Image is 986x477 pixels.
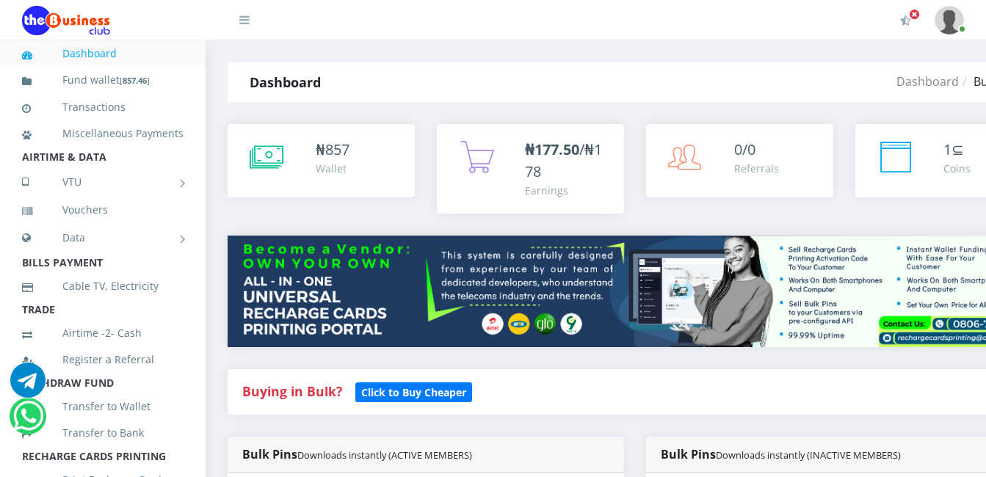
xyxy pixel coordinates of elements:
small: Downloads instantly (INACTIVE MEMBERS) [716,448,901,462]
a: Transfer to Wallet [22,390,184,423]
a: Vouchers [22,193,184,227]
div: Coins [943,161,971,176]
img: User [935,6,964,34]
small: Downloads instantly (ACTIVE MEMBERS) [297,448,472,462]
div: ⊆ [943,139,971,161]
div: Earnings [525,183,609,198]
a: Chat for support [10,374,46,398]
a: Cable TV, Electricity [22,269,184,303]
a: Miscellaneous Payments [22,117,184,150]
a: Transfer to Bank [22,416,184,450]
a: Register a Referral [22,343,184,376]
a: Airtime -2- Cash [22,316,184,350]
img: Logo [22,6,110,35]
a: Fund wallet[857.46] [22,63,184,98]
a: VTU [22,164,184,200]
strong: Bulk Pins [242,446,472,462]
div: Referrals [734,161,779,176]
i: Activate Your Membership [900,15,911,26]
a: ₦177.50/₦178 Earnings [437,124,624,214]
span: Activate Your Membership [909,9,920,20]
a: Dashboard [896,73,959,90]
div: Wallet [316,161,349,176]
strong: Dashboard [250,73,321,91]
b: 857.46 [123,75,147,86]
strong: Bulk Pins [661,446,901,462]
span: 0/0 [734,139,755,159]
a: Dashboard [22,37,184,70]
a: 0/0 Referrals [646,124,833,197]
a: ₦857 Wallet [228,124,415,197]
span: 857 [325,139,349,159]
div: ₦ [316,139,349,161]
a: Chat for support [13,409,43,434]
span: 1 [943,139,951,159]
small: [ ] [120,75,150,86]
b: ₦177.50 [525,139,579,159]
b: Click to Buy Cheaper [361,385,466,399]
a: Data [22,219,184,256]
a: Click to Buy Cheaper [355,382,472,400]
strong: Buying in Bulk? [242,382,342,400]
a: Transactions [22,90,184,124]
span: /₦178 [525,139,602,181]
